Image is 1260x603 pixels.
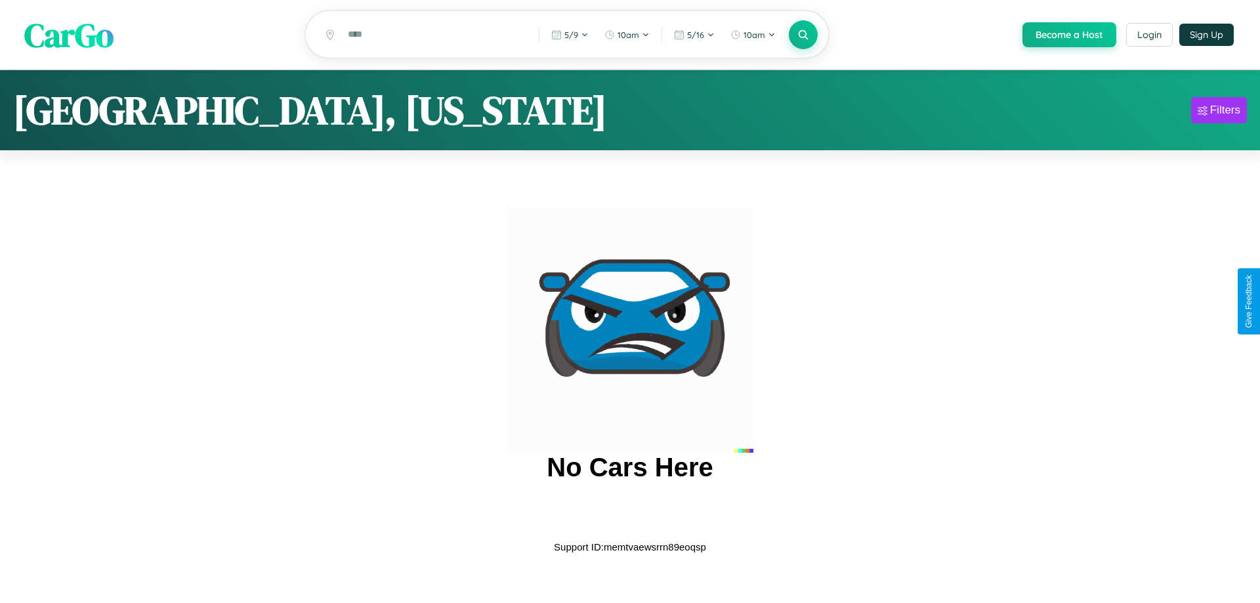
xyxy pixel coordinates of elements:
button: 10am [598,24,656,45]
div: Give Feedback [1244,275,1253,328]
span: 10am [618,30,639,40]
button: Filters [1191,97,1247,123]
span: 10am [744,30,765,40]
button: 5/9 [545,24,595,45]
h1: [GEOGRAPHIC_DATA], [US_STATE] [13,83,607,137]
div: Filters [1210,104,1240,117]
span: CarGo [24,12,114,57]
button: Sign Up [1179,24,1234,46]
span: 5 / 16 [687,30,704,40]
button: 5/16 [667,24,721,45]
button: Become a Host [1022,22,1116,47]
button: Login [1126,23,1173,47]
button: 10am [724,24,782,45]
p: Support ID: memtvaewsrrn89eoqsp [554,538,706,556]
h2: No Cars Here [547,453,713,482]
span: 5 / 9 [564,30,578,40]
img: car [507,206,753,453]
